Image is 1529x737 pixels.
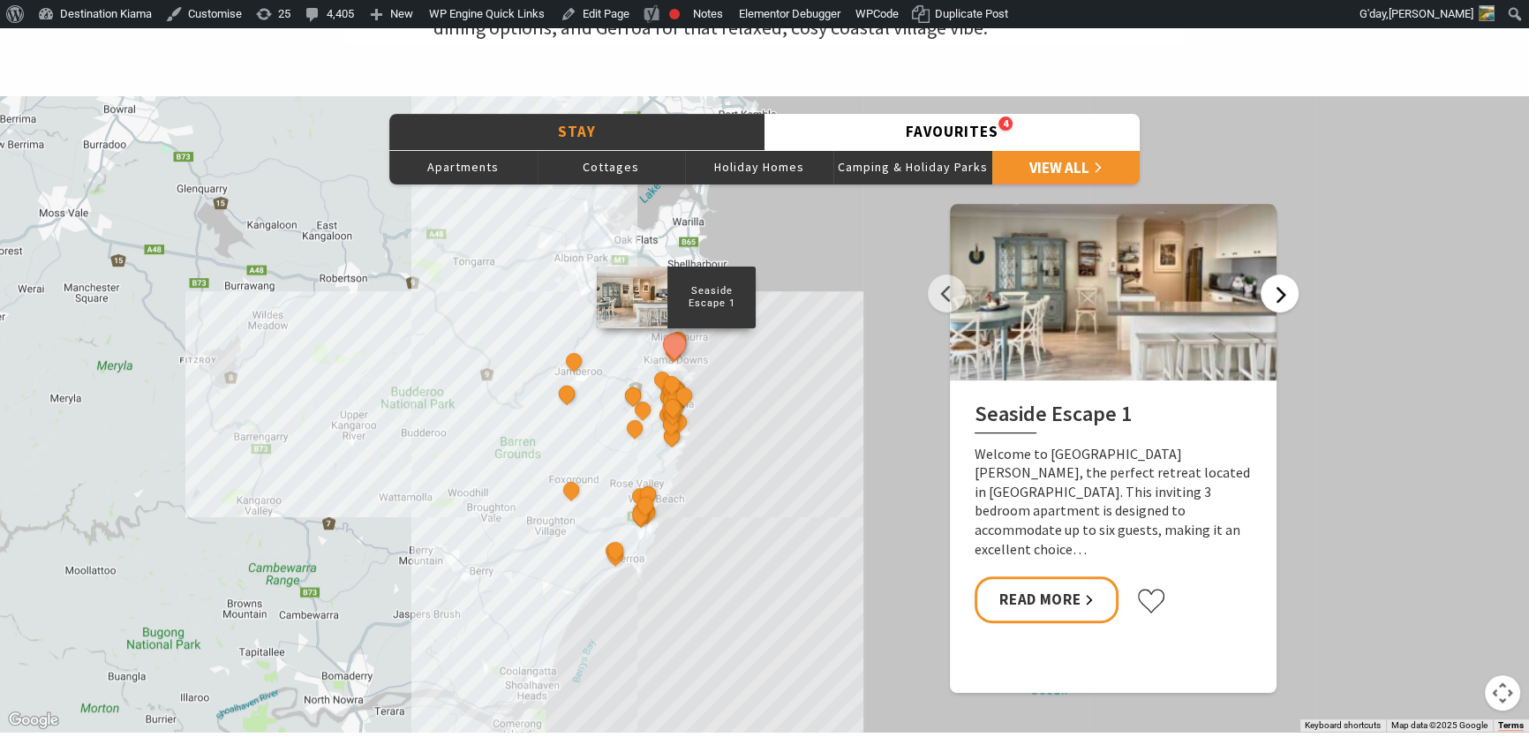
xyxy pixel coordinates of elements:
[629,502,652,525] button: See detail about Coast and Country Holidays
[1261,274,1299,312] button: Next
[667,282,756,311] p: Seaside Escape 1
[631,398,654,421] button: See detail about Greyleigh Kiama
[1391,720,1488,730] span: Map data ©2025 Google
[928,274,966,312] button: Previous
[634,493,657,516] button: See detail about Werri Beach Holiday Park
[538,149,686,184] button: Cottages
[975,445,1252,560] p: Welcome to [GEOGRAPHIC_DATA][PERSON_NAME], the perfect retreat located in [GEOGRAPHIC_DATA]. This...
[659,327,691,360] button: See detail about Seaside Escape 1
[1136,588,1166,614] button: Click to favourite Seaside Escape 1
[1498,720,1524,731] a: Terms (opens in new tab)
[685,149,833,184] button: Holiday Homes
[604,538,627,561] button: See detail about Discovery Parks - Gerroa
[556,382,579,405] button: See detail about Jamberoo Valley Farm Cottages
[621,384,644,407] button: See detail about Cicada Luxury Camping
[562,350,585,372] button: See detail about Jamberoo Pub and Saleyard Motel
[659,413,682,436] button: See detail about BIG4 Easts Beach Holiday Park
[992,149,1141,184] a: View All
[4,709,63,732] img: Google
[661,395,684,418] button: See detail about Bikini Surf Beach Kiama
[764,114,1140,150] button: Favourites4
[833,149,992,184] button: Camping & Holiday Parks
[1305,719,1381,732] button: Keyboard shortcuts
[1485,675,1520,711] button: Map camera controls
[560,478,583,501] button: See detail about EagleView Park
[1389,7,1473,20] span: [PERSON_NAME]
[662,340,685,363] button: See detail about Casa Mar Azul
[389,149,538,184] button: Apartments
[4,709,63,732] a: Open this area in Google Maps (opens a new window)
[604,544,627,567] button: See detail about Seven Mile Beach Holiday Park
[975,576,1119,623] a: Read More
[998,118,1013,129] span: 4
[389,114,764,150] button: Stay
[660,424,683,447] button: See detail about Bask at Loves Bay
[975,402,1252,433] h2: Seaside Escape 1
[661,402,684,425] button: See detail about Kendalls Beach Holiday Park
[624,417,647,440] button: See detail about Saddleback Grove
[669,9,680,19] div: Focus keyphrase not set
[673,384,696,407] button: See detail about Kiama Harbour Cabins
